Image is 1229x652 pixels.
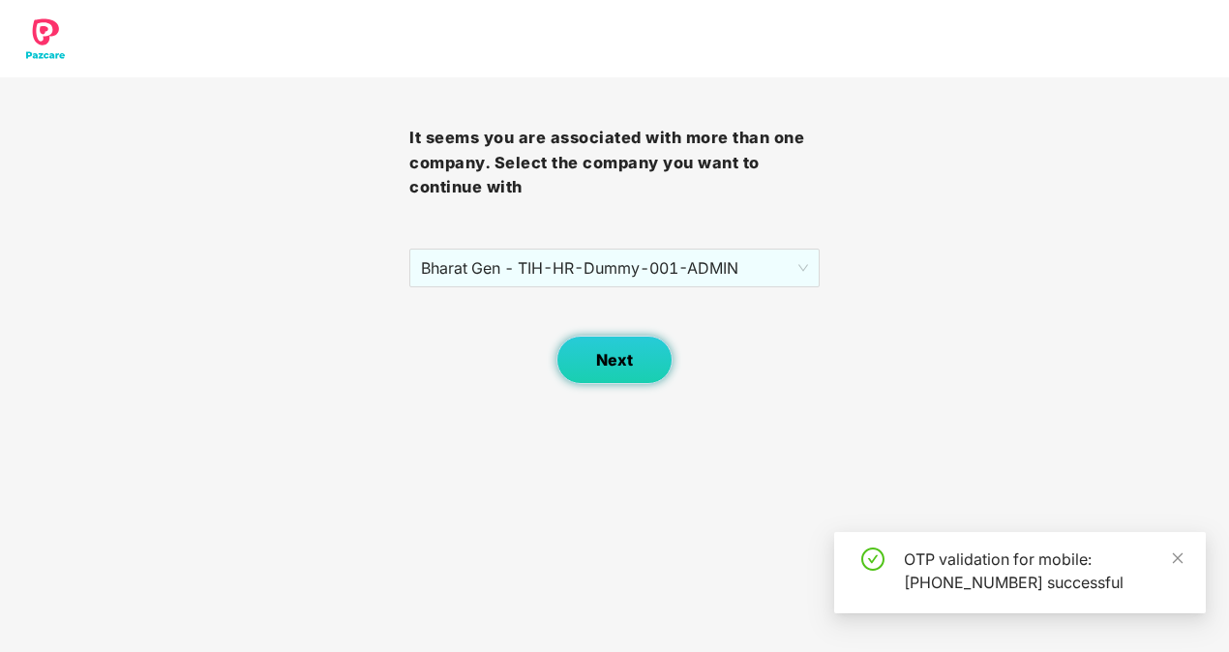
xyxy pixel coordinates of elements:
[556,336,673,384] button: Next
[596,351,633,370] span: Next
[861,548,884,571] span: check-circle
[904,548,1183,594] div: OTP validation for mobile: [PHONE_NUMBER] successful
[409,126,819,200] h3: It seems you are associated with more than one company. Select the company you want to continue with
[1171,551,1184,565] span: close
[421,250,807,286] span: Bharat Gen - TIH - HR-Dummy-001 - ADMIN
